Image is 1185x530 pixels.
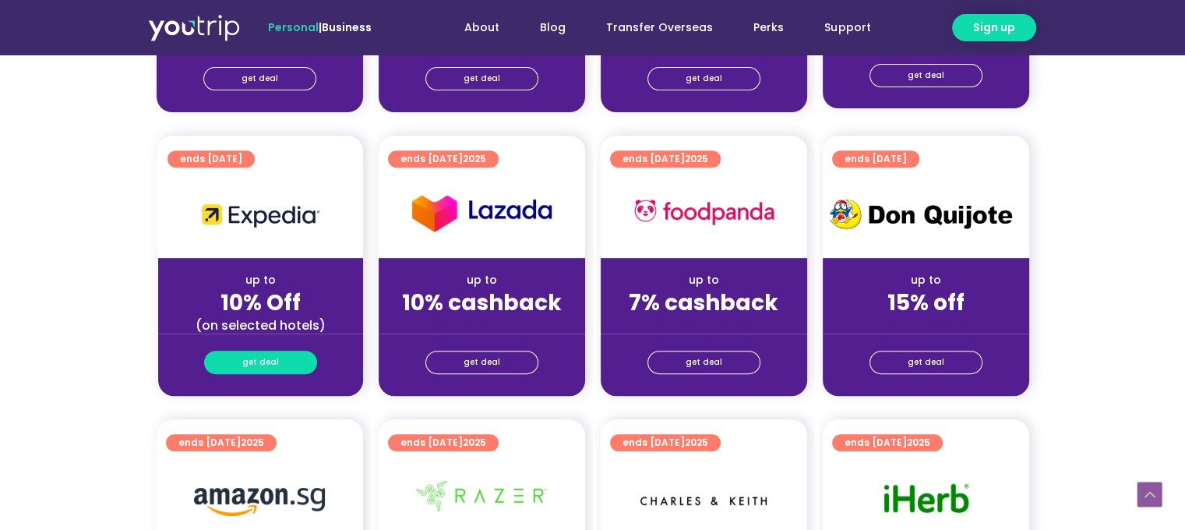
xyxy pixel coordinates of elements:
span: 2025 [907,436,930,449]
a: ends [DATE]2025 [610,150,721,168]
span: ends [DATE] [845,434,930,451]
span: 2025 [241,436,264,449]
div: (on selected hotels) [171,317,351,334]
strong: 10% Off [220,288,301,318]
div: up to [835,272,1017,288]
span: get deal [242,68,278,90]
span: ends [DATE] [845,150,907,168]
a: Blog [520,13,586,42]
a: get deal [425,351,538,374]
a: get deal [425,67,538,90]
span: Personal [268,19,319,35]
div: up to [171,272,351,288]
a: ends [DATE] [168,150,255,168]
span: ends [DATE] [622,434,708,451]
span: 2025 [463,152,486,165]
span: | [268,19,372,35]
div: up to [613,272,795,288]
div: (for stays only) [613,317,795,334]
a: ends [DATE]2025 [832,434,943,451]
a: Sign up [952,14,1036,41]
a: get deal [647,67,760,90]
span: 2025 [685,436,708,449]
a: ends [DATE]2025 [166,434,277,451]
span: Sign up [973,19,1015,36]
span: get deal [908,65,944,87]
span: 2025 [685,152,708,165]
span: get deal [464,352,500,373]
div: (for stays only) [391,317,573,334]
a: Business [322,19,372,35]
span: get deal [242,352,279,373]
a: get deal [204,351,317,374]
a: ends [DATE]2025 [388,434,499,451]
a: get deal [203,67,316,90]
a: Perks [733,13,804,42]
div: up to [391,272,573,288]
a: ends [DATE]2025 [388,150,499,168]
a: get deal [869,64,982,87]
span: get deal [686,68,722,90]
a: get deal [869,351,982,374]
span: ends [DATE] [400,150,486,168]
a: Support [804,13,891,42]
a: About [444,13,520,42]
span: ends [DATE] [180,150,242,168]
a: get deal [647,351,760,374]
span: get deal [464,68,500,90]
span: get deal [686,352,722,373]
strong: 15% off [887,288,965,318]
strong: 10% cashback [402,288,562,318]
span: ends [DATE] [178,434,264,451]
a: Transfer Overseas [586,13,733,42]
a: ends [DATE] [832,150,919,168]
span: 2025 [463,436,486,449]
span: ends [DATE] [622,150,708,168]
span: get deal [908,352,944,373]
nav: Menu [414,13,891,42]
a: ends [DATE]2025 [610,434,721,451]
div: (for stays only) [835,317,1017,334]
span: ends [DATE] [400,434,486,451]
strong: 7% cashback [629,288,778,318]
